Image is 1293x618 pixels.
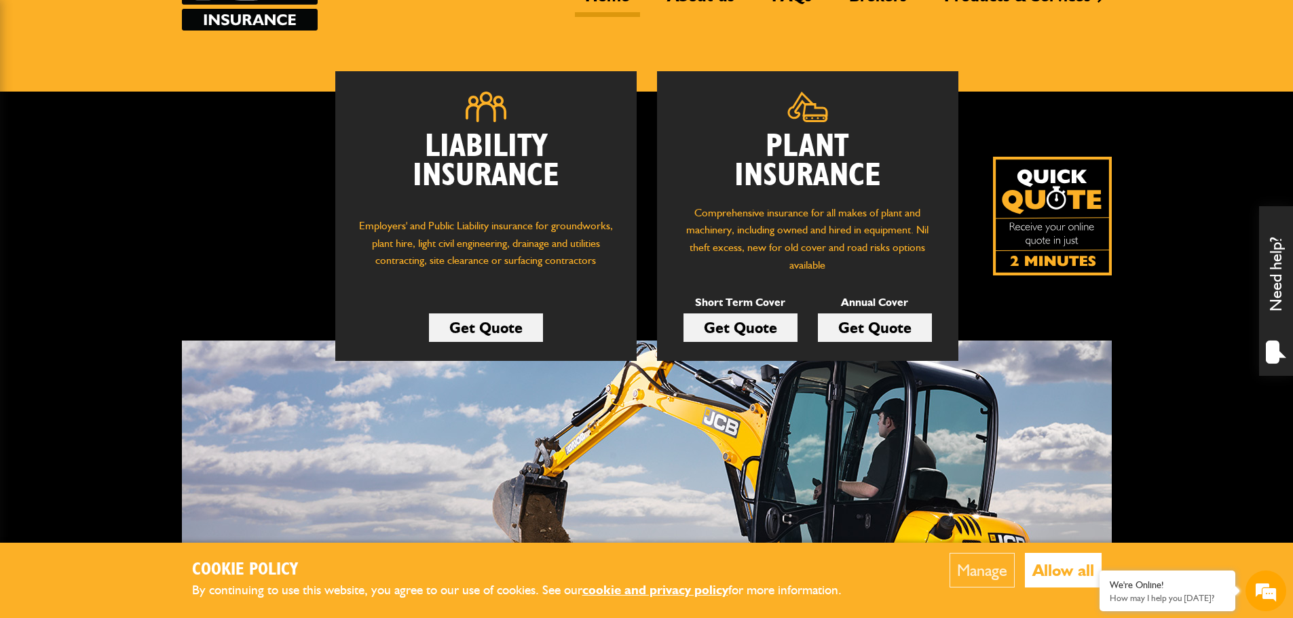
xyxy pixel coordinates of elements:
p: Comprehensive insurance for all makes of plant and machinery, including owned and hired in equipm... [677,204,938,273]
p: By continuing to use this website, you agree to our use of cookies. See our for more information. [192,580,864,601]
a: Get Quote [683,313,798,342]
h2: Plant Insurance [677,132,938,191]
button: Manage [950,553,1015,587]
button: Allow all [1025,553,1102,587]
p: How may I help you today? [1110,593,1225,603]
img: Quick Quote [993,157,1112,275]
p: Employers' and Public Liability insurance for groundworks, plant hire, light civil engineering, d... [356,217,616,282]
a: Get your insurance quote isn just 2-minutes [993,157,1112,275]
p: Short Term Cover [683,294,798,311]
h2: Liability Insurance [356,132,616,204]
p: Annual Cover [818,294,932,311]
a: Get Quote [818,313,932,342]
a: Get Quote [429,313,543,342]
a: cookie and privacy policy [582,582,728,598]
h2: Cookie Policy [192,560,864,581]
div: Need help? [1259,206,1293,376]
div: We're Online! [1110,579,1225,591]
